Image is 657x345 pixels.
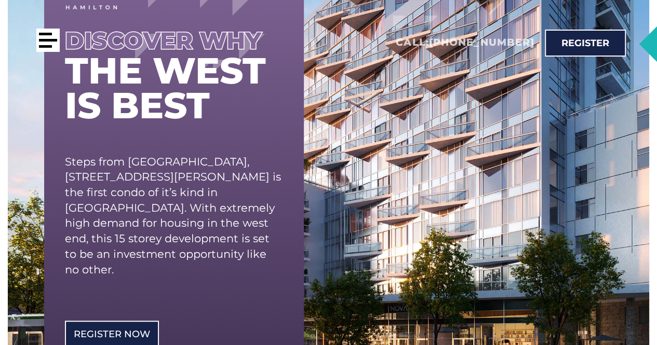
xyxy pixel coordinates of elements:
h1: the west is best [65,53,283,123]
div: Discover why [65,30,283,51]
h2: Call: [396,36,534,49]
a: Register [545,30,626,57]
span: Register [561,38,609,48]
p: Steps from [GEOGRAPHIC_DATA], [STREET_ADDRESS][PERSON_NAME] is the first condo of it’s kind in [G... [65,154,283,278]
span: REgister Now [74,329,150,339]
a: [PHONE_NUMBER] [429,36,534,48]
